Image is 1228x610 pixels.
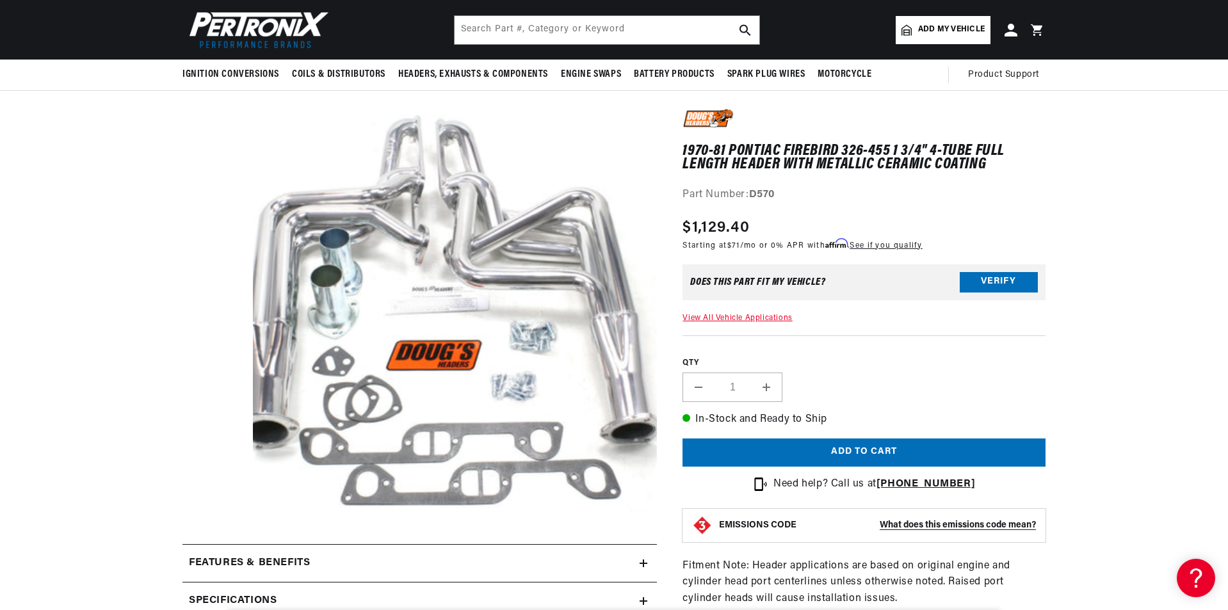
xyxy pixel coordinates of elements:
span: Motorcycle [818,68,871,81]
a: See if you qualify - Learn more about Affirm Financing (opens in modal) [850,242,922,250]
a: [PHONE_NUMBER] [877,479,975,489]
span: Ignition Conversions [182,68,279,81]
media-gallery: Gallery Viewer [182,108,657,518]
h2: Features & Benefits [189,555,310,572]
summary: Headers, Exhausts & Components [392,60,554,90]
p: Need help? Call us at [773,476,975,493]
summary: Battery Products [627,60,721,90]
button: Add to cart [683,438,1046,467]
h2: Specifications [189,593,277,609]
summary: Spark Plug Wires [721,60,812,90]
strong: EMISSIONS CODE [719,520,796,530]
input: Search Part #, Category or Keyword [455,16,759,44]
span: Headers, Exhausts & Components [398,68,548,81]
h1: 1970-81 Pontiac Firebird 326-455 1 3/4" 4-Tube Full Length Header with Metallic Ceramic Coating [683,145,1046,172]
summary: Product Support [968,60,1046,90]
span: Spark Plug Wires [727,68,805,81]
p: In-Stock and Ready to Ship [683,412,1046,428]
span: $1,129.40 [683,216,750,239]
span: Engine Swaps [561,68,621,81]
p: Starting at /mo or 0% APR with . [683,239,922,252]
span: Affirm [825,239,848,248]
div: Part Number: [683,187,1046,204]
button: search button [731,16,759,44]
summary: Ignition Conversions [182,60,286,90]
a: View All Vehicle Applications [683,314,792,322]
label: QTY [683,358,1046,369]
button: Verify [960,272,1038,293]
img: Pertronix [182,8,330,52]
span: Product Support [968,68,1039,82]
strong: D570 [749,189,775,200]
summary: Motorcycle [811,60,878,90]
span: $71 [727,242,740,250]
span: Battery Products [634,68,715,81]
summary: Features & Benefits [182,545,657,582]
summary: Engine Swaps [554,60,627,90]
strong: What does this emissions code mean? [880,520,1036,530]
span: Coils & Distributors [292,68,385,81]
img: Emissions code [692,515,713,536]
a: Add my vehicle [896,16,990,44]
span: Add my vehicle [918,24,985,36]
button: EMISSIONS CODEWhat does this emissions code mean? [719,520,1036,531]
summary: Coils & Distributors [286,60,392,90]
div: Does This part fit My vehicle? [690,277,825,287]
